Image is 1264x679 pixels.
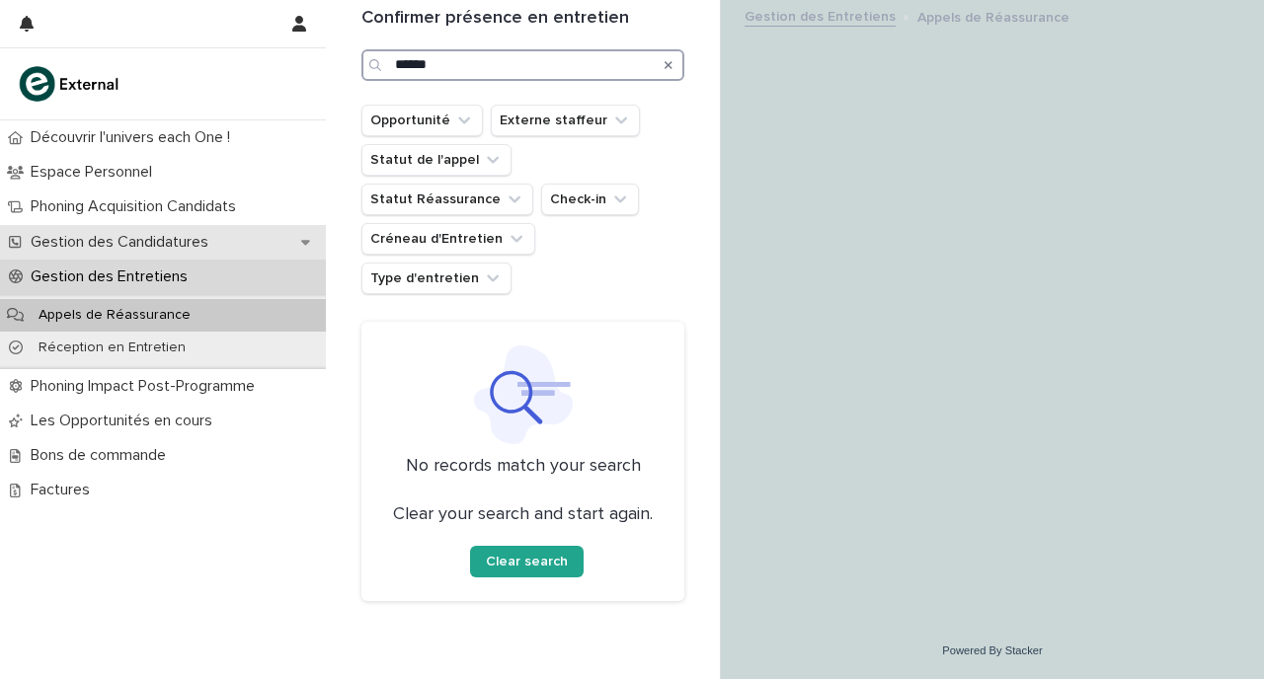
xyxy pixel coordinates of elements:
[491,105,640,136] button: Externe staffeur
[23,233,224,252] p: Gestion des Candidatures
[486,555,568,568] span: Clear search
[23,339,201,356] p: Réception en Entretien
[361,144,512,176] button: Statut de l'appel
[23,128,246,147] p: Découvrir l'univers each One !
[23,377,271,396] p: Phoning Impact Post-Programme
[541,184,639,215] button: Check-in
[393,504,653,526] p: Clear your search and start again.
[23,267,203,286] p: Gestion des Entretiens
[361,49,684,81] input: Search
[361,263,512,294] button: Type d'entretien
[23,197,252,216] p: Phoning Acquisition Candidats
[917,5,1069,27] p: Appels de Réassurance
[23,163,168,182] p: Espace Personnel
[23,446,182,465] p: Bons de commande
[23,307,206,324] p: Appels de Réassurance
[745,4,896,27] a: Gestion des Entretiens
[470,546,584,577] button: Clear search
[361,105,483,136] button: Opportunité
[16,64,124,104] img: bc51vvfgR2QLHU84CWIQ
[23,481,106,499] p: Factures
[361,8,684,30] h1: Confirmer présence en entretien
[23,412,228,430] p: Les Opportunités en cours
[361,223,535,255] button: Créneau d'Entretien
[385,456,661,478] p: No records match your search
[361,184,533,215] button: Statut Réassurance
[942,644,1042,656] a: Powered By Stacker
